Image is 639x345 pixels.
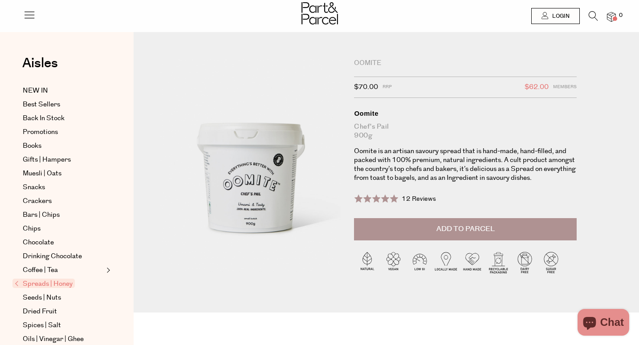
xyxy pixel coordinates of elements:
a: Back In Stock [23,113,104,124]
span: Drinking Chocolate [23,251,82,262]
a: Promotions [23,127,104,138]
span: Back In Stock [23,113,65,124]
a: Crackers [23,196,104,207]
span: Oils | Vinegar | Ghee [23,334,84,345]
div: Oomite [354,59,577,68]
a: Login [531,8,580,24]
span: Muesli | Oats [23,168,61,179]
a: Spreads | Honey [15,279,104,289]
a: Snacks [23,182,104,193]
span: $62.00 [525,81,549,93]
span: Login [550,12,570,20]
span: Add to Parcel [436,224,495,234]
span: Gifts | Hampers [23,154,71,165]
a: NEW IN [23,85,104,96]
span: Spices | Salt [23,320,61,331]
img: Part&Parcel [301,2,338,24]
span: Aisles [22,53,58,73]
a: Best Sellers [23,99,104,110]
span: Chocolate [23,237,54,248]
img: P_P-ICONS-Live_Bec_V11_Vegan.svg [380,249,407,276]
span: Chips [23,223,41,234]
span: Dried Fruit [23,306,57,317]
span: Promotions [23,127,58,138]
inbox-online-store-chat: Shopify online store chat [575,309,632,338]
img: P_P-ICONS-Live_Bec_V11_Natural.svg [354,249,380,276]
a: Coffee | Tea [23,265,104,276]
span: Crackers [23,196,52,207]
span: Best Sellers [23,99,60,110]
img: P_P-ICONS-Live_Bec_V11_Locally_Made_2.svg [433,249,459,276]
a: 0 [607,12,616,21]
div: Oomite [354,109,577,118]
a: Books [23,141,104,151]
span: $70.00 [354,81,378,93]
span: Bars | Chips [23,210,60,220]
img: P_P-ICONS-Live_Bec_V11_Low_Gi.svg [407,249,433,276]
span: Coffee | Tea [23,265,58,276]
span: Seeds | Nuts [23,292,61,303]
a: Bars | Chips [23,210,104,220]
span: Books [23,141,41,151]
a: Aisles [22,57,58,79]
span: 12 Reviews [402,195,436,203]
button: Expand/Collapse Coffee | Tea [104,265,110,276]
a: Dried Fruit [23,306,104,317]
img: P_P-ICONS-Live_Bec_V11_Sugar_Free.svg [538,249,564,276]
img: P_P-ICONS-Live_Bec_V11_Handmade.svg [459,249,485,276]
a: Gifts | Hampers [23,154,104,165]
span: Snacks [23,182,45,193]
img: P_P-ICONS-Live_Bec_V11_Recyclable_Packaging.svg [485,249,512,276]
a: Spices | Salt [23,320,104,331]
span: Spreads | Honey [12,279,75,288]
a: Chocolate [23,237,104,248]
a: Muesli | Oats [23,168,104,179]
div: Chef's Pail 900g [354,122,577,140]
a: Drinking Chocolate [23,251,104,262]
a: Oils | Vinegar | Ghee [23,334,104,345]
img: Oomite [160,59,341,272]
a: Chips [23,223,104,234]
span: NEW IN [23,85,48,96]
button: Add to Parcel [354,218,577,240]
p: Oomite is an artisan savoury spread that is hand-made, hand-filled, and packed with 100% premium,... [354,147,577,183]
span: RRP [383,81,392,93]
a: Seeds | Nuts [23,292,104,303]
span: Members [553,81,577,93]
span: 0 [617,12,625,20]
img: P_P-ICONS-Live_Bec_V11_Dairy_Free.svg [512,249,538,276]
